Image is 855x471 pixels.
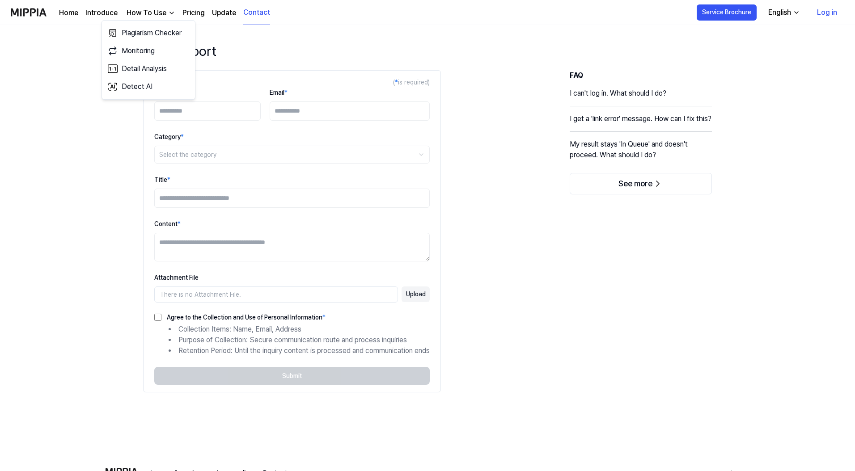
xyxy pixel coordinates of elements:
a: Pricing [182,8,205,18]
img: down [168,9,175,17]
a: See more [570,180,712,188]
label: Content [154,220,181,227]
label: Email [270,89,288,96]
a: Update [212,8,236,18]
a: Detect AI [106,78,191,96]
div: There is no Attachment File. [154,286,398,303]
button: Service Brochure [697,4,757,21]
div: English [766,7,793,18]
label: Category [154,133,184,140]
li: Retention Period: Until the inquiry content is processed and communication ends [169,345,430,356]
li: Purpose of Collection: Secure communication route and process inquiries [169,335,430,345]
a: I get a 'link error' message. How can I fix this? [570,114,712,131]
a: Plagiarism Checker [106,24,191,42]
a: Detail Analysis [106,60,191,78]
label: Attachment File [154,274,199,281]
button: Upload [402,286,430,302]
button: English [761,4,805,21]
span: See more [618,179,652,188]
div: ( is required) [154,78,430,87]
label: Agree to the Collection and Use of Personal Information [161,314,326,320]
div: How To Use [125,8,168,18]
button: See more [570,173,712,194]
a: Monitoring [106,42,191,60]
a: I can't log in. What should I do? [570,88,712,106]
label: Title [154,176,170,183]
a: Home [59,8,78,18]
button: How To Use [125,8,175,18]
a: My result stays 'In Queue' and doesn't proceed. What should I do? [570,139,712,168]
h3: FAQ [570,70,712,81]
a: Introduce [85,8,118,18]
a: Contact [243,0,270,25]
li: Collection Items: Name, Email, Address [169,324,430,335]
